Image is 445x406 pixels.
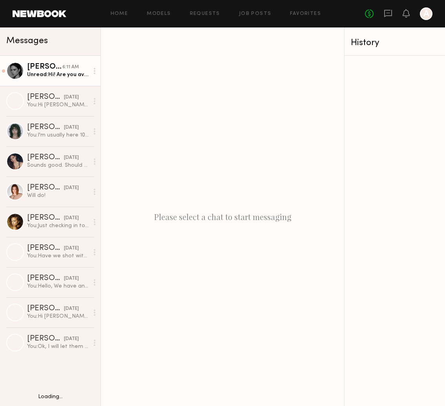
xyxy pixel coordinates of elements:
[27,93,64,101] div: [PERSON_NAME]
[62,64,79,71] div: 6:11 AM
[6,36,48,46] span: Messages
[27,335,64,343] div: [PERSON_NAME]
[27,101,89,109] div: You: Hi [PERSON_NAME], [PERSON_NAME] this finds you well. Are you available for a shoot in LA nex...
[64,184,79,192] div: [DATE]
[64,124,79,131] div: [DATE]
[27,63,62,71] div: [PERSON_NAME]
[64,245,79,252] div: [DATE]
[147,11,171,16] a: Models
[239,11,272,16] a: Job Posts
[190,11,220,16] a: Requests
[64,94,79,101] div: [DATE]
[27,124,64,131] div: [PERSON_NAME]
[111,11,128,16] a: Home
[64,215,79,222] div: [DATE]
[64,335,79,343] div: [DATE]
[27,252,89,260] div: You: Have we shot with you before?
[27,192,89,199] div: Will do!
[27,162,89,169] div: Sounds good. Should be there around 12:30
[351,38,439,47] div: History
[64,154,79,162] div: [DATE]
[27,214,64,222] div: [PERSON_NAME]
[27,313,89,320] div: You: Hi [PERSON_NAME], Can we get your availability
[27,154,64,162] div: [PERSON_NAME]
[27,244,64,252] div: [PERSON_NAME]
[27,343,89,350] div: You: Ok, I will let them know. Can you please text me at [PHONE_NUMBER]
[27,71,89,78] div: Unread: Hi! Are you available on [DATE] for a fitting ?
[64,275,79,282] div: [DATE]
[27,275,64,282] div: [PERSON_NAME]
[420,7,432,20] a: A
[27,184,64,192] div: [PERSON_NAME]
[27,222,89,229] div: You: Just checking in to see if you can stop by the showroom
[101,27,344,406] div: Please select a chat to start messaging
[27,282,89,290] div: You: Hello, We have an shoot this week in [GEOGRAPHIC_DATA], what is your availability ?
[64,305,79,313] div: [DATE]
[27,305,64,313] div: [PERSON_NAME]
[290,11,321,16] a: Favorites
[27,131,89,139] div: You: I'm usually here 10-5 mon-fri, let me know what date/time works for you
